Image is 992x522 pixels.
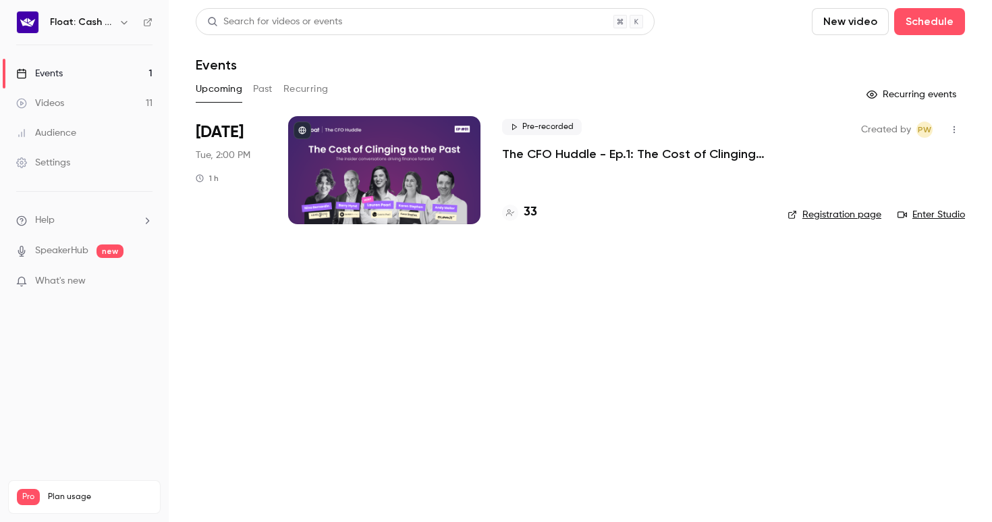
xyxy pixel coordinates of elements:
[196,116,267,224] div: Aug 26 Tue, 2:00 PM (Europe/London)
[916,122,933,138] span: Polly Wong
[16,213,153,228] li: help-dropdown-opener
[196,78,242,100] button: Upcoming
[894,8,965,35] button: Schedule
[17,11,38,33] img: Float: Cash Flow Intelligence Series
[16,67,63,80] div: Events
[35,213,55,228] span: Help
[253,78,273,100] button: Past
[196,122,244,143] span: [DATE]
[48,492,152,502] span: Plan usage
[788,208,881,221] a: Registration page
[283,78,329,100] button: Recurring
[860,84,965,105] button: Recurring events
[196,173,219,184] div: 1 h
[502,146,766,162] a: The CFO Huddle - Ep.1: The Cost of Clinging to the Past
[16,97,64,110] div: Videos
[861,122,911,138] span: Created by
[196,149,250,162] span: Tue, 2:00 PM
[918,122,931,138] span: PW
[16,156,70,169] div: Settings
[524,203,537,221] h4: 33
[196,57,237,73] h1: Events
[207,15,342,29] div: Search for videos or events
[812,8,889,35] button: New video
[50,16,113,29] h6: Float: Cash Flow Intelligence Series
[35,274,86,288] span: What's new
[502,119,582,135] span: Pre-recorded
[16,126,76,140] div: Audience
[502,203,537,221] a: 33
[898,208,965,221] a: Enter Studio
[17,489,40,505] span: Pro
[97,244,123,258] span: new
[35,244,88,258] a: SpeakerHub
